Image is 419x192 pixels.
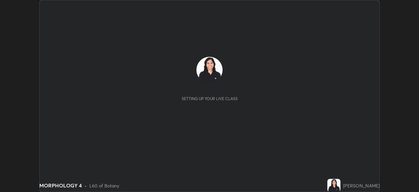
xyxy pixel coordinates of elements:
[84,182,87,189] div: •
[327,179,340,192] img: a504949d96944ad79a7d84c32bb092ae.jpg
[196,57,223,83] img: a504949d96944ad79a7d84c32bb092ae.jpg
[343,182,380,189] div: [PERSON_NAME]
[182,96,238,101] div: Setting up your live class
[89,182,119,189] div: L60 of Botany
[39,181,82,189] div: MORPHOLOGY 4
